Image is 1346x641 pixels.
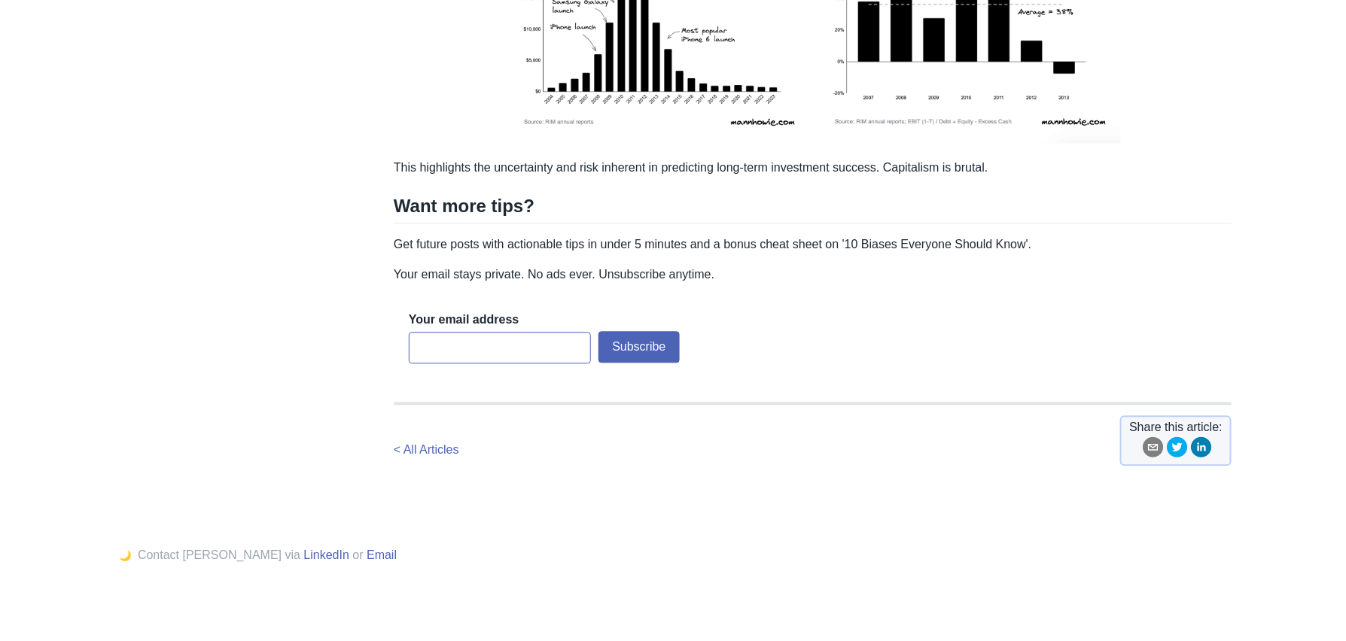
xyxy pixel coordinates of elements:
[114,549,136,562] button: 🌙
[1167,436,1188,463] button: twitter
[1191,436,1212,463] button: linkedin
[303,548,349,561] a: LinkedIn
[367,548,397,561] a: Email
[409,311,519,328] label: Your email address
[394,266,1232,284] p: Your email stays private. No ads ever. Unsubscribe anytime.
[1129,418,1223,436] span: Share this article:
[394,235,1232,254] p: Get future posts with actionable tips in under 5 minutes and a bonus cheat sheet on '10 Biases Ev...
[598,331,680,363] button: Subscribe
[394,195,1232,223] h2: Want more tips?
[1143,436,1164,463] button: email
[394,159,1232,177] p: This highlights the uncertainty and risk inherent in predicting long-term investment success. Cap...
[394,443,459,456] a: < All Articles
[138,548,300,561] span: Contact [PERSON_NAME] via
[352,548,363,561] span: or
